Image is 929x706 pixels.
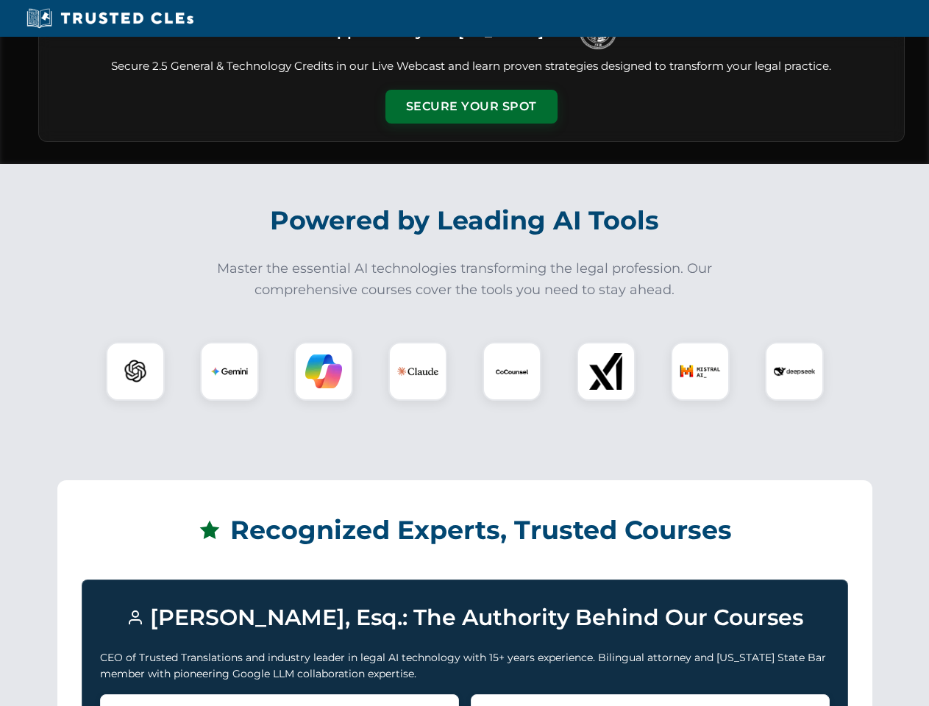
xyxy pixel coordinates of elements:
[207,258,722,301] p: Master the essential AI technologies transforming the legal profession. Our comprehensive courses...
[200,342,259,401] div: Gemini
[57,195,872,246] h2: Powered by Leading AI Tools
[483,342,541,401] div: CoCounsel
[22,7,198,29] img: Trusted CLEs
[765,342,824,401] div: DeepSeek
[57,58,886,75] p: Secure 2.5 General & Technology Credits in our Live Webcast and learn proven strategies designed ...
[211,353,248,390] img: Gemini Logo
[774,351,815,392] img: DeepSeek Logo
[114,350,157,393] img: ChatGPT Logo
[100,649,830,682] p: CEO of Trusted Translations and industry leader in legal AI technology with 15+ years experience....
[397,351,438,392] img: Claude Logo
[577,342,636,401] div: xAI
[680,351,721,392] img: Mistral AI Logo
[106,342,165,401] div: ChatGPT
[588,353,624,390] img: xAI Logo
[385,90,558,124] button: Secure Your Spot
[671,342,730,401] div: Mistral AI
[294,342,353,401] div: Copilot
[82,504,848,556] h2: Recognized Experts, Trusted Courses
[494,353,530,390] img: CoCounsel Logo
[388,342,447,401] div: Claude
[305,353,342,390] img: Copilot Logo
[100,598,830,638] h3: [PERSON_NAME], Esq.: The Authority Behind Our Courses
